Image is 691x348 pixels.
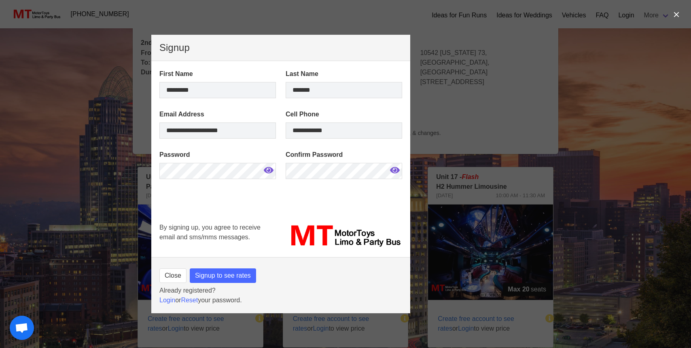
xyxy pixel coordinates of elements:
[286,110,402,119] label: Cell Phone
[159,286,402,295] p: Already registered?
[195,271,251,281] span: Signup to see rates
[159,268,187,283] button: Close
[159,69,276,79] label: First Name
[159,190,282,251] iframe: reCAPTCHA
[286,150,402,160] label: Confirm Password
[286,223,402,249] img: MT_logo_name.png
[286,69,402,79] label: Last Name
[159,43,402,53] p: Signup
[10,316,34,340] div: Open chat
[159,295,402,305] p: or your password.
[190,268,256,283] button: Signup to see rates
[159,297,175,304] a: Login
[181,297,198,304] a: Reset
[155,218,281,254] div: By signing up, you agree to receive email and sms/mms messages.
[159,110,276,119] label: Email Address
[159,150,276,160] label: Password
